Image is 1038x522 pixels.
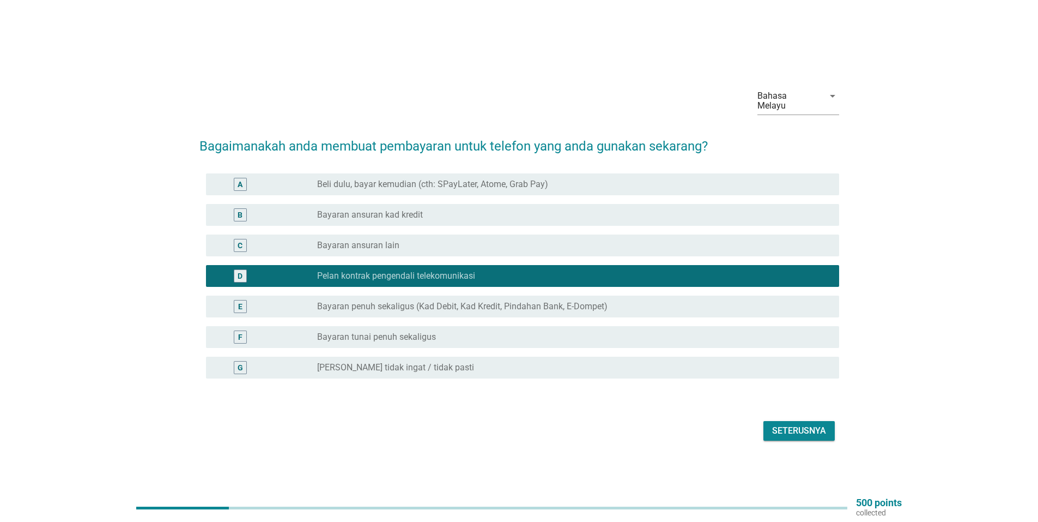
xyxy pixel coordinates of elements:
[238,239,242,251] div: C
[238,209,242,220] div: B
[317,179,548,190] label: Beli dulu, bayar kemudian (cth: SPayLater, Atome, Grab Pay)
[238,362,243,373] div: G
[757,91,817,111] div: Bahasa Melayu
[317,301,608,312] label: Bayaran penuh sekaligus (Kad Debit, Kad Kredit, Pindahan Bank, E-Dompet)
[238,331,242,343] div: F
[238,270,242,281] div: D
[238,178,242,190] div: A
[772,424,826,437] div: Seterusnya
[317,209,423,220] label: Bayaran ansuran kad kredit
[763,421,835,441] button: Seterusnya
[856,508,902,518] p: collected
[826,89,839,103] i: arrow_drop_down
[317,332,436,343] label: Bayaran tunai penuh sekaligus
[238,301,242,312] div: E
[317,271,475,281] label: Pelan kontrak pengendali telekomunikasi
[199,125,839,156] h2: Bagaimanakah anda membuat pembayaran untuk telefon yang anda gunakan sekarang?
[317,362,474,373] label: [PERSON_NAME] tidak ingat / tidak pasti
[317,240,399,251] label: Bayaran ansuran lain
[856,498,902,508] p: 500 points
